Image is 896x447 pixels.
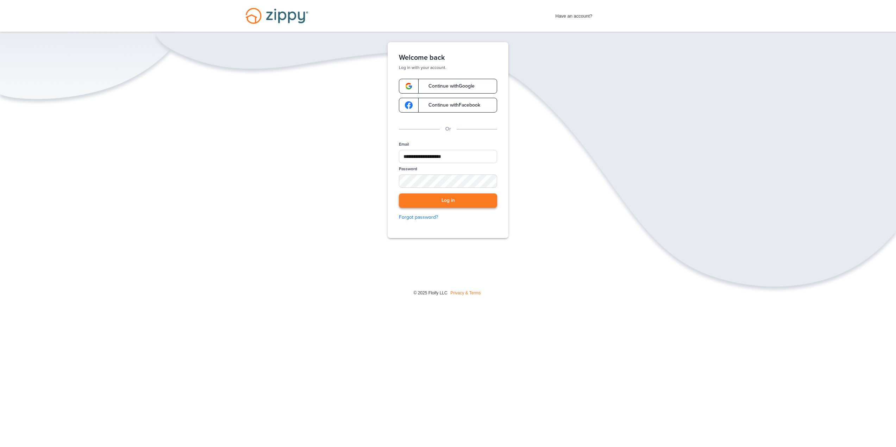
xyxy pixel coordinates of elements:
[399,98,497,113] a: google-logoContinue withFacebook
[450,290,481,295] a: Privacy & Terms
[399,79,497,94] a: google-logoContinue withGoogle
[399,141,409,147] label: Email
[413,290,447,295] span: © 2025 Floify LLC
[421,103,480,108] span: Continue with Facebook
[556,9,593,20] span: Have an account?
[445,125,451,133] p: Or
[405,101,413,109] img: google-logo
[399,150,497,163] input: Email
[399,193,497,208] button: Log in
[399,53,497,62] h1: Welcome back
[399,174,497,188] input: Password
[405,82,413,90] img: google-logo
[421,84,475,89] span: Continue with Google
[399,166,417,172] label: Password
[399,213,497,221] a: Forgot password?
[399,65,497,70] p: Log in with your account.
